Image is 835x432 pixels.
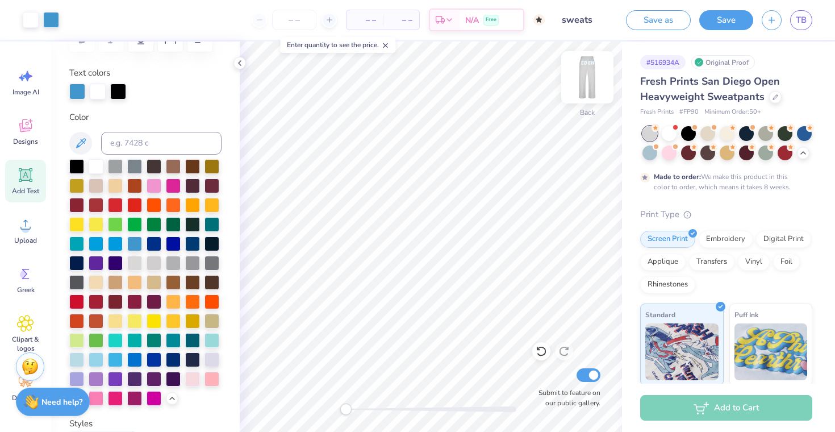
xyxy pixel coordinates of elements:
div: Screen Print [640,231,695,248]
label: Text colors [69,67,110,80]
span: TB [796,14,807,27]
div: We make this product in this color to order, which means it takes 8 weeks. [654,172,794,192]
div: # 516934A [640,55,686,69]
div: Accessibility label [340,404,352,415]
div: Original Proof [691,55,755,69]
span: Image AI [12,88,39,97]
span: Minimum Order: 50 + [704,107,761,117]
span: Fresh Prints San Diego Open Heavyweight Sweatpants [640,74,780,103]
div: Vinyl [738,254,770,271]
span: Clipart & logos [7,335,44,353]
img: Back [565,55,610,100]
label: Submit to feature on our public gallery. [532,388,600,408]
div: Applique [640,254,686,271]
button: Save as [626,10,691,30]
span: Upload [14,236,37,245]
div: Transfers [689,254,734,271]
label: Styles [69,417,93,430]
div: Foil [773,254,800,271]
img: Standard [645,323,719,380]
div: Rhinestones [640,276,695,293]
span: Add Text [12,186,39,196]
span: # FP90 [679,107,699,117]
span: Fresh Prints [640,107,674,117]
div: Digital Print [756,231,811,248]
input: e.g. 7428 c [101,132,222,155]
span: Decorate [12,393,39,402]
span: Designs [13,137,38,146]
div: Enter quantity to see the price. [281,37,396,53]
div: Back [580,107,595,118]
input: Untitled Design [553,9,609,31]
span: Puff Ink [734,309,758,321]
span: N/A [465,14,479,26]
span: Greek [17,285,35,294]
input: – – [272,10,316,30]
img: Puff Ink [734,323,808,380]
div: Embroidery [699,231,753,248]
span: – – [390,14,412,26]
div: Print Type [640,208,812,221]
span: Free [486,16,496,24]
strong: Need help? [41,397,82,408]
strong: Made to order: [654,172,701,181]
span: – – [353,14,376,26]
label: Color [69,111,222,124]
button: Save [699,10,753,30]
a: TB [790,10,812,30]
span: Standard [645,309,675,321]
